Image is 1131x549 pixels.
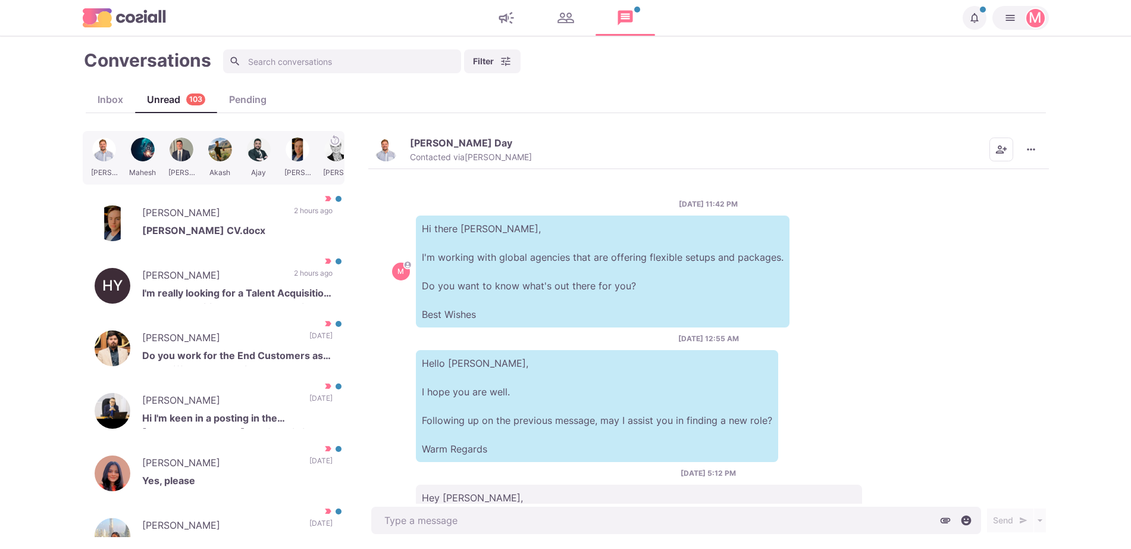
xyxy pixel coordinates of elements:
[142,473,333,491] p: Yes, please
[83,8,166,27] img: logo
[963,6,986,30] button: Notifications
[464,49,521,73] button: Filter
[95,456,130,491] img: Aishwarya Sharma
[95,205,130,241] img: Tyler Schrader
[410,137,512,149] p: [PERSON_NAME] Day
[309,456,333,473] p: [DATE]
[142,348,333,366] p: Do you work for the End Customers as I have different IT candidates on my bench and I am looking ...
[679,199,738,210] p: [DATE] 11:42 PM
[678,333,739,344] p: [DATE] 12:55 AM
[294,268,333,286] p: 2 hours ago
[404,261,411,268] svg: avatar
[397,268,404,275] div: Martin
[936,511,954,529] button: Attach files
[410,152,532,163] p: Contacted via [PERSON_NAME]
[86,92,135,107] div: Inbox
[135,92,217,107] div: Unread
[142,223,333,241] p: [PERSON_NAME] CV.docx
[142,411,333,429] p: Hi I'm keen in a posting in the [GEOGRAPHIC_DATA]. My forte is in insurance and I've held many Sn...
[95,330,130,366] img: Jeevesh Singh
[992,6,1049,30] button: Martin
[374,138,398,161] img: Griffin Day
[309,330,333,348] p: [DATE]
[989,138,1013,161] button: Add add contacts
[374,137,532,163] button: Griffin Day[PERSON_NAME] DayContacted via[PERSON_NAME]
[142,205,282,223] p: [PERSON_NAME]
[102,279,123,293] div: Helen Y.
[217,92,278,107] div: Pending
[142,286,333,304] p: I'm really looking for a Talent Acquisition Manager position at a pharmaceutical or medical devic...
[142,330,297,348] p: [PERSON_NAME]
[987,509,1033,532] button: Send
[84,49,211,71] h1: Conversations
[1019,138,1043,161] button: More menu
[223,49,461,73] input: Search conversations
[416,216,789,327] p: Hi there [PERSON_NAME], I'm working with global agencies that are offering flexible setups and pa...
[681,468,736,479] p: [DATE] 5:12 PM
[294,205,333,223] p: 2 hours ago
[142,393,297,411] p: [PERSON_NAME]
[309,518,333,536] p: [DATE]
[416,350,778,462] p: Hello [PERSON_NAME], I hope you are well. Following up on the previous message, may I assist you ...
[309,393,333,411] p: [DATE]
[957,511,975,529] button: Select emoji
[142,518,297,536] p: [PERSON_NAME]
[142,268,282,286] p: [PERSON_NAME]
[189,94,202,105] p: 103
[1029,11,1042,25] div: Martin
[95,393,130,429] img: Don Desmond De Silva
[142,456,297,473] p: [PERSON_NAME]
